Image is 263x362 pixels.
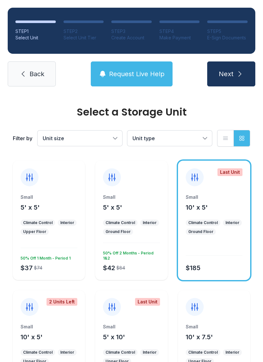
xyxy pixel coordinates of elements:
[186,194,242,200] div: Small
[186,324,242,330] div: Small
[106,350,135,355] div: Climate Control
[13,107,250,117] div: Select a Storage Unit
[103,203,122,212] button: 5' x 5'
[188,229,213,234] div: Ground Floor
[47,298,77,306] div: 2 Units Left
[225,220,239,225] div: Interior
[21,333,43,341] span: 10' x 5'
[186,333,213,342] button: 10' x 7.5'
[23,229,46,234] div: Upper Floor
[116,265,125,271] div: $84
[207,28,248,35] div: STEP 5
[109,69,165,78] span: Request Live Help
[43,135,64,141] span: Unit size
[21,203,40,212] button: 5' x 5'
[132,135,155,141] span: Unit type
[219,69,233,78] span: Next
[159,35,200,41] div: Make Payment
[60,350,74,355] div: Interior
[143,350,157,355] div: Interior
[21,324,77,330] div: Small
[15,35,56,41] div: Select Unit
[111,28,152,35] div: STEP 3
[64,35,104,41] div: Select Unit Tier
[34,265,42,271] div: $74
[60,220,74,225] div: Interior
[186,263,200,272] div: $185
[18,253,71,261] div: 50% Off 1 Month - Period 1
[23,350,53,355] div: Climate Control
[15,28,56,35] div: STEP 1
[188,350,218,355] div: Climate Control
[64,28,104,35] div: STEP 2
[111,35,152,41] div: Create Account
[103,333,125,342] button: 5' x 10'
[21,263,33,272] div: $37
[188,220,218,225] div: Climate Control
[13,134,32,142] div: Filter by
[186,203,208,212] button: 10' x 5'
[103,194,160,200] div: Small
[103,333,125,341] span: 5' x 10'
[21,194,77,200] div: Small
[106,229,131,234] div: Ground Floor
[135,298,160,306] div: Last Unit
[225,350,239,355] div: Interior
[30,69,44,78] span: Back
[103,324,160,330] div: Small
[103,204,122,211] span: 5' x 5'
[186,333,213,341] span: 10' x 7.5'
[21,333,43,342] button: 10' x 5'
[207,35,248,41] div: E-Sign Documents
[100,248,160,261] div: 50% Off 2 Months - Period 1&2
[106,220,135,225] div: Climate Control
[143,220,157,225] div: Interior
[186,204,208,211] span: 10' x 5'
[38,131,122,146] button: Unit size
[217,168,242,176] div: Last Unit
[127,131,212,146] button: Unit type
[103,263,115,272] div: $42
[23,220,53,225] div: Climate Control
[159,28,200,35] div: STEP 4
[21,204,40,211] span: 5' x 5'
